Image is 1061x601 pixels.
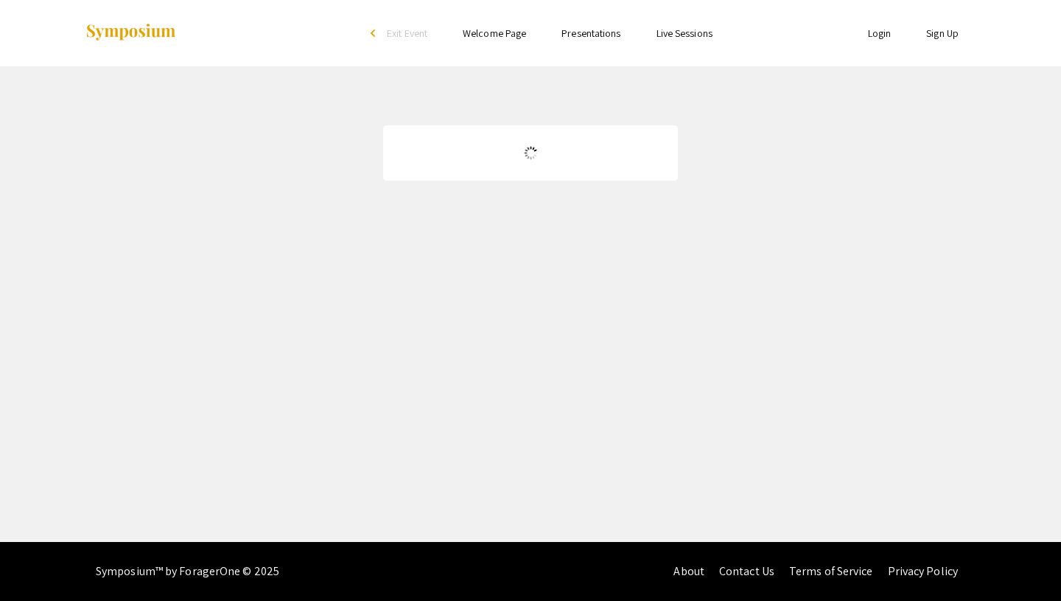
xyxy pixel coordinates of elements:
span: Exit Event [387,27,427,40]
a: Terms of Service [789,563,873,579]
a: Live Sessions [656,27,712,40]
a: Privacy Policy [888,563,958,579]
img: Loading [518,140,544,166]
img: Symposium by ForagerOne [85,23,177,43]
div: Symposium™ by ForagerOne © 2025 [96,542,279,601]
a: Presentations [561,27,620,40]
a: Sign Up [926,27,959,40]
div: arrow_back_ios [371,29,379,38]
a: Contact Us [719,563,774,579]
a: Login [868,27,892,40]
a: About [673,563,704,579]
a: Welcome Page [463,27,526,40]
